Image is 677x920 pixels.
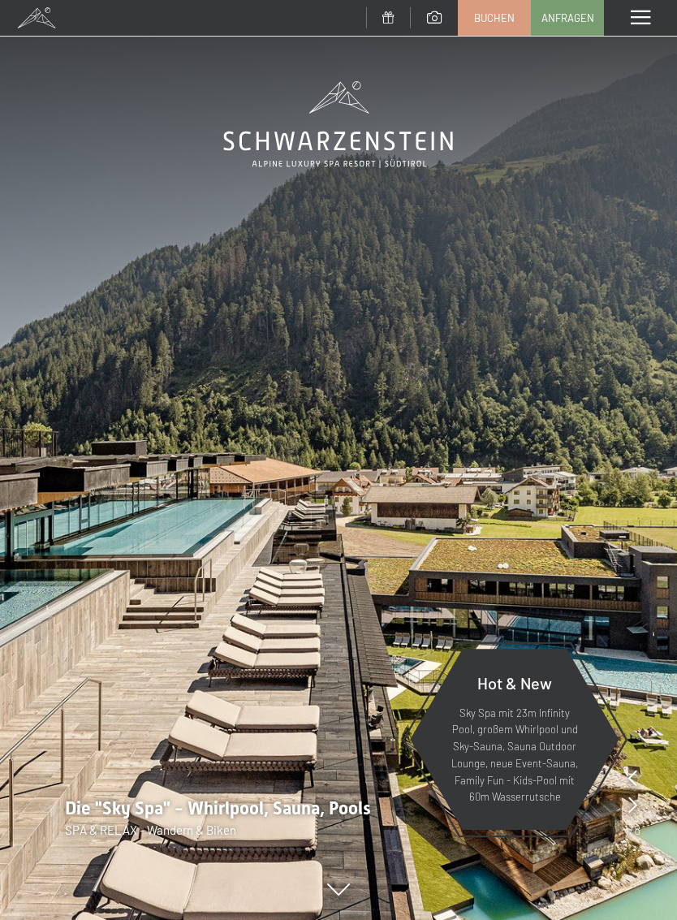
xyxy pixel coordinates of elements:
[629,821,634,839] span: /
[65,798,371,818] span: Die "Sky Spa" - Whirlpool, Sauna, Pools
[450,705,580,806] p: Sky Spa mit 23m Infinity Pool, großem Whirlpool und Sky-Sauna, Sauna Outdoor Lounge, neue Event-S...
[541,11,594,25] span: Anfragen
[409,648,620,831] a: Hot & New Sky Spa mit 23m Infinity Pool, großem Whirlpool und Sky-Sauna, Sauna Outdoor Lounge, ne...
[459,1,530,35] a: Buchen
[477,673,552,693] span: Hot & New
[634,821,640,839] span: 8
[474,11,515,25] span: Buchen
[532,1,603,35] a: Anfragen
[624,821,629,839] span: 1
[65,823,236,837] span: SPA & RELAX - Wandern & Biken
